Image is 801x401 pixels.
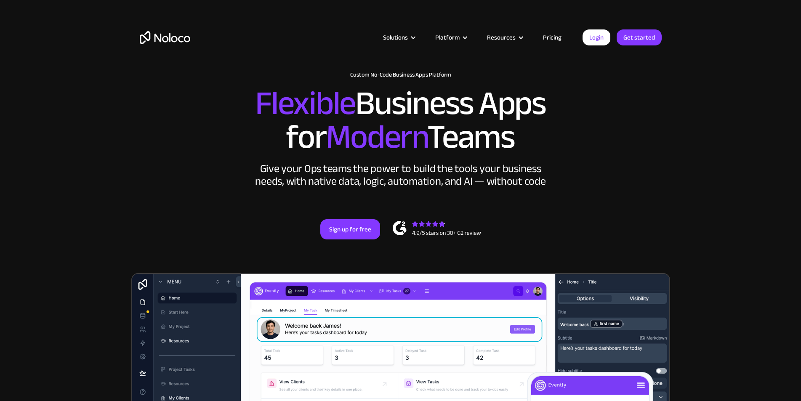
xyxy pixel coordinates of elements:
[383,32,408,43] div: Solutions
[435,32,460,43] div: Platform
[320,219,380,239] a: Sign up for free
[476,32,532,43] div: Resources
[487,32,516,43] div: Resources
[140,31,190,44] a: home
[425,32,476,43] div: Platform
[373,32,425,43] div: Solutions
[583,29,610,45] a: Login
[326,106,427,168] span: Modern
[140,87,662,154] h2: Business Apps for Teams
[532,32,572,43] a: Pricing
[255,72,355,135] span: Flexible
[617,29,662,45] a: Get started
[253,162,548,188] div: Give your Ops teams the power to build the tools your business needs, with native data, logic, au...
